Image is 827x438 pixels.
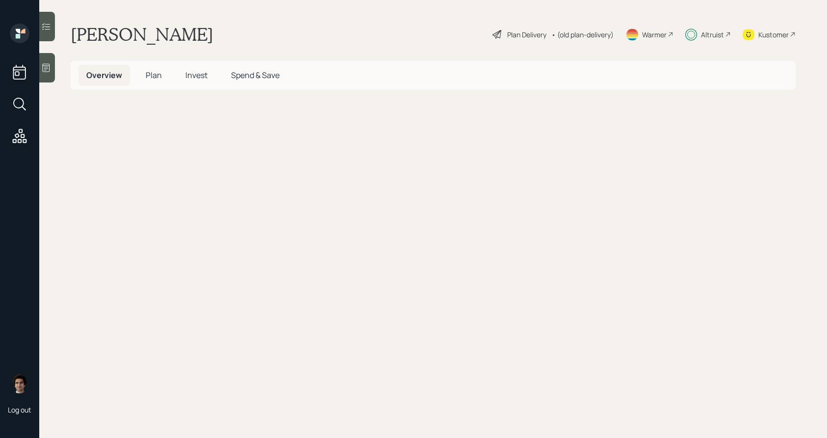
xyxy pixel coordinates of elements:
span: Overview [86,70,122,81]
div: Altruist [701,29,724,40]
div: Plan Delivery [507,29,546,40]
div: Log out [8,405,31,414]
span: Spend & Save [231,70,280,81]
span: Invest [185,70,207,81]
h1: [PERSON_NAME] [71,24,213,45]
div: • (old plan-delivery) [551,29,614,40]
img: harrison-schaefer-headshot-2.png [10,374,29,393]
div: Kustomer [758,29,789,40]
span: Plan [146,70,162,81]
div: Warmer [642,29,667,40]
